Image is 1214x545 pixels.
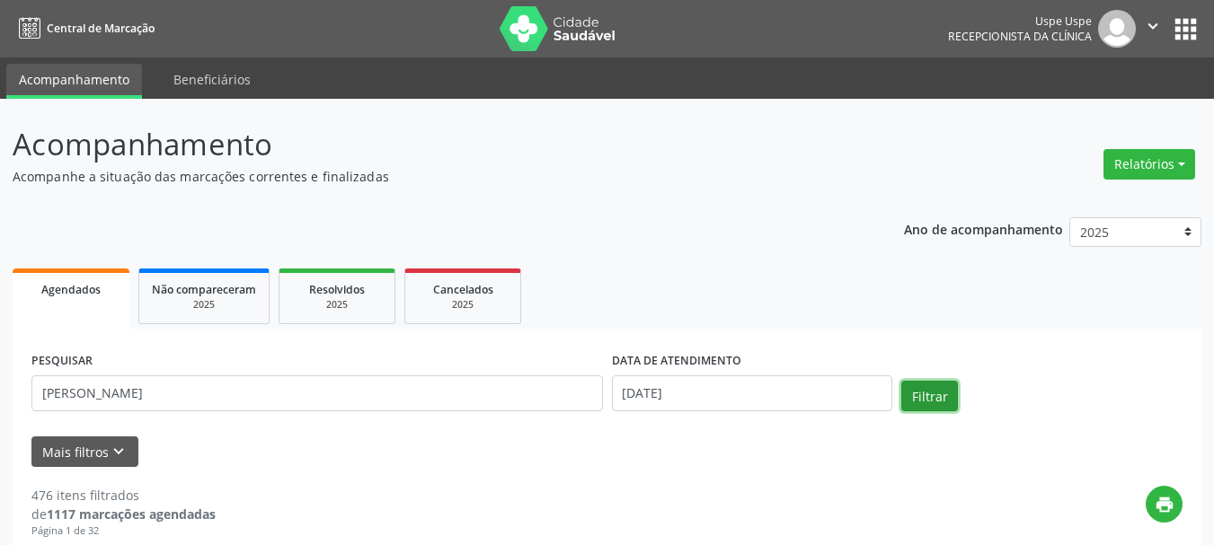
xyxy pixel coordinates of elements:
label: DATA DE ATENDIMENTO [612,347,741,375]
a: Central de Marcação [13,13,155,43]
img: img [1098,10,1136,48]
button: print [1146,486,1183,523]
a: Acompanhamento [6,64,142,99]
input: Selecione um intervalo [612,375,893,411]
input: Nome, código do beneficiário ou CPF [31,375,603,411]
span: Cancelados [433,282,493,297]
div: 2025 [418,298,508,312]
button: Relatórios [1103,149,1195,180]
div: de [31,505,216,523]
span: Resolvidos [309,282,365,297]
a: Beneficiários [161,64,263,95]
div: 2025 [292,298,382,312]
i:  [1143,16,1163,36]
button:  [1136,10,1170,48]
div: 476 itens filtrados [31,486,216,505]
div: 2025 [152,298,256,312]
span: Recepcionista da clínica [948,29,1092,44]
p: Acompanhe a situação das marcações correntes e finalizadas [13,167,845,186]
div: Página 1 de 32 [31,523,216,539]
strong: 1117 marcações agendadas [47,505,216,523]
span: Central de Marcação [47,21,155,36]
div: Uspe Uspe [948,13,1092,29]
i: keyboard_arrow_down [109,442,128,461]
p: Acompanhamento [13,122,845,167]
label: PESQUISAR [31,347,93,375]
button: Mais filtroskeyboard_arrow_down [31,436,138,468]
span: Agendados [41,282,101,297]
button: Filtrar [901,381,958,411]
span: Não compareceram [152,282,256,297]
p: Ano de acompanhamento [904,217,1063,240]
i: print [1155,495,1174,514]
button: apps [1170,13,1201,45]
